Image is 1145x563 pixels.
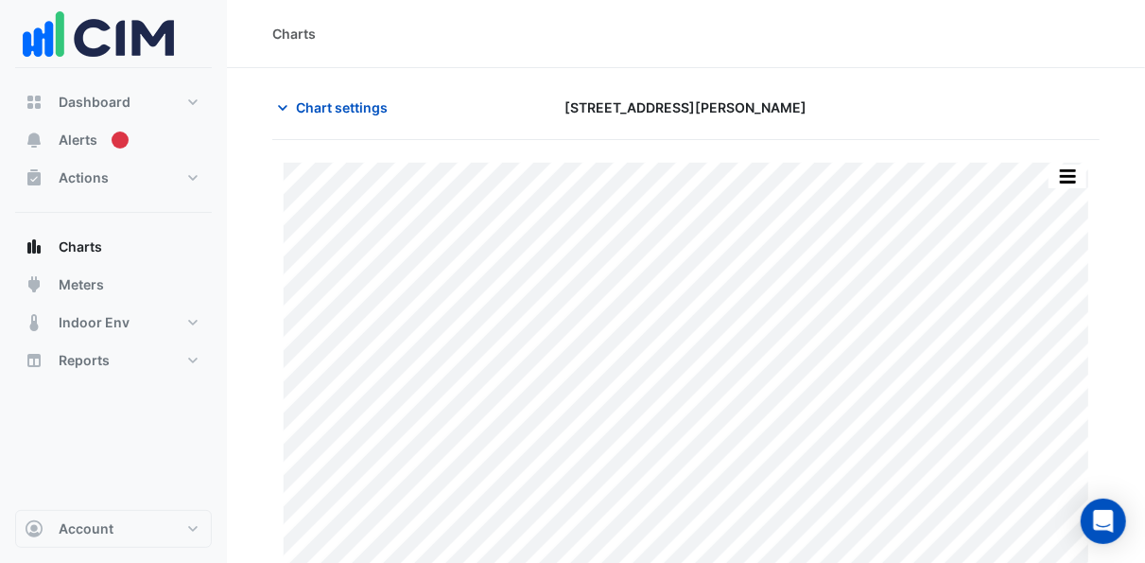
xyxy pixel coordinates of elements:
[565,97,807,117] span: [STREET_ADDRESS][PERSON_NAME]
[15,510,212,548] button: Account
[15,228,212,266] button: Charts
[1081,499,1126,544] div: Open Intercom Messenger
[59,313,130,332] span: Indoor Env
[15,342,212,379] button: Reports
[59,238,102,256] span: Charts
[25,238,43,256] app-icon: Charts
[15,83,212,121] button: Dashboard
[59,131,97,150] span: Alerts
[25,275,43,294] app-icon: Meters
[25,93,43,112] app-icon: Dashboard
[15,159,212,197] button: Actions
[59,275,104,294] span: Meters
[112,132,129,149] div: Tooltip anchor
[59,519,113,538] span: Account
[15,304,212,342] button: Indoor Env
[59,351,110,370] span: Reports
[59,93,130,112] span: Dashboard
[272,24,316,44] div: Charts
[15,121,212,159] button: Alerts
[25,131,43,150] app-icon: Alerts
[296,97,388,117] span: Chart settings
[25,168,43,187] app-icon: Actions
[15,266,212,304] button: Meters
[59,168,109,187] span: Actions
[25,313,43,332] app-icon: Indoor Env
[1049,165,1086,188] button: More Options
[272,91,400,124] button: Chart settings
[25,351,43,370] app-icon: Reports
[23,1,174,67] img: Company Logo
